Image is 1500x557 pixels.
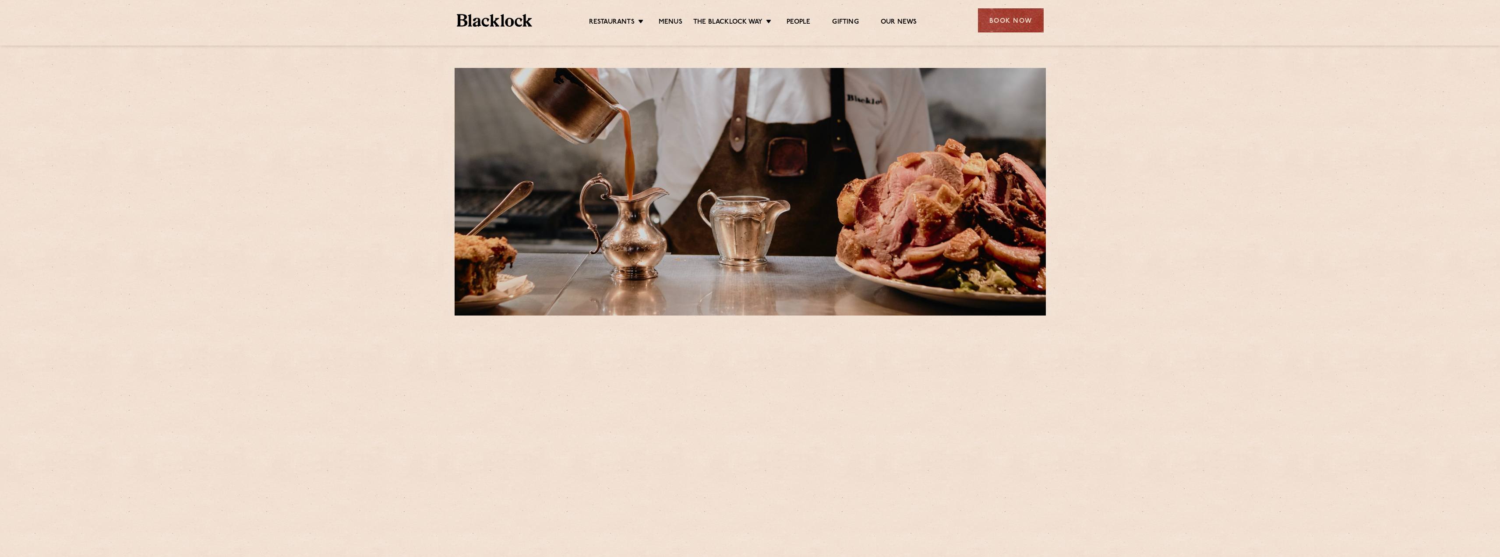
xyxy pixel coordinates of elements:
a: Restaurants [589,18,635,28]
a: Gifting [832,18,858,28]
img: BL_Textured_Logo-footer-cropped.svg [457,14,533,27]
a: Our News [881,18,917,28]
a: Menus [659,18,682,28]
div: Book Now [978,8,1044,32]
a: The Blacklock Way [693,18,762,28]
a: People [787,18,810,28]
